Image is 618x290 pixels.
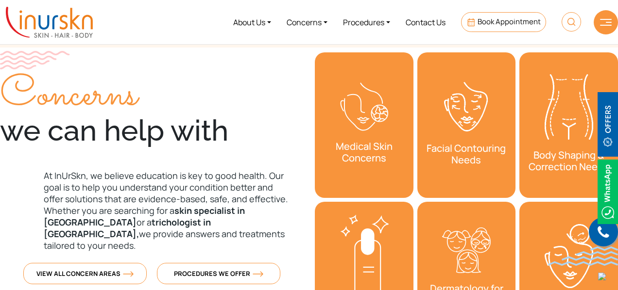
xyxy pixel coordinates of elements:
strong: trichologist in [GEOGRAPHIC_DATA], [44,216,211,240]
img: bluewave [548,246,618,266]
img: HeaderSearch [562,12,581,32]
img: mother-children-senior [442,227,491,274]
img: inurskn-logo [6,7,93,38]
a: Procedures [335,4,398,40]
img: orange-arrow [123,271,134,277]
a: View All Concern Areasorange-arrow [23,263,147,284]
a: About Us [225,4,279,40]
a: Whatsappicon [598,186,618,196]
img: Body-Shaping-&-Correction-Needs [545,74,593,140]
span: Procedures We Offer [174,269,263,278]
img: Concerns-icon1 [340,82,389,131]
span: View All Concern Areas [36,269,134,278]
div: 2 / 2 [519,52,618,198]
span: Book Appointment [478,16,541,27]
img: up-blue-arrow.svg [598,273,606,280]
img: offerBt [598,92,618,157]
h3: Facial Contouring Needs [417,138,515,171]
img: Hair-Fall-&-Hair-Loss-Concerns-icon1 [545,224,593,288]
img: orange-arrow [253,271,263,277]
a: Procedures We Offerorange-arrow [157,263,280,284]
a: Facial Contouring Needs [417,52,515,198]
strong: skin specialist in [GEOGRAPHIC_DATA] [44,205,245,228]
a: Book Appointment [461,12,546,32]
a: Body Shaping & Correction Needs [519,52,618,198]
div: 1 / 2 [417,52,515,198]
h3: Medical Skin Concerns [315,136,413,169]
a: Concerns [279,4,335,40]
img: Facial Contouring Needs-icon-1 [442,81,491,133]
h3: Body Shaping & Correction Needs [519,145,618,177]
img: Whatsappicon [598,160,618,224]
img: hamLine.svg [600,19,612,26]
div: 1 / 2 [315,52,413,198]
a: Medical Skin Concerns [315,52,413,198]
a: Contact Us [398,4,453,40]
